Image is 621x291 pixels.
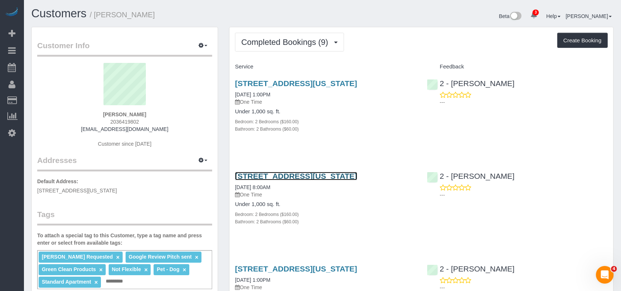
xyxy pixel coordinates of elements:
[235,212,299,217] small: Bedroom: 2 Bedrooms ($160.00)
[509,12,522,21] img: New interface
[129,254,192,260] span: Google Review Pitch sent
[235,109,416,115] h4: Under 1,000 sq. ft.
[4,7,19,18] img: Automaid Logo
[427,265,515,273] a: 2 - [PERSON_NAME]
[37,232,212,246] label: To attach a special tag to this Customer, type a tag name and press enter or select from availabl...
[427,79,515,88] a: 2 - [PERSON_NAME]
[235,98,416,106] p: One Time
[235,172,357,180] a: [STREET_ADDRESS][US_STATE]
[99,267,102,273] a: ×
[527,7,541,24] a: 3
[42,266,96,272] span: Green Clean Products
[611,266,617,272] span: 4
[110,119,139,125] span: 2036419802
[94,279,98,285] a: ×
[235,191,416,198] p: One Time
[241,38,332,47] span: Completed Bookings (9)
[90,11,155,19] small: / [PERSON_NAME]
[37,40,212,57] legend: Customer Info
[157,266,179,272] span: Pet - Dog
[235,64,416,70] h4: Service
[427,172,515,180] a: 2 - [PERSON_NAME]
[235,219,299,224] small: Bathroom: 2 Bathrooms ($60.00)
[235,79,357,88] a: [STREET_ADDRESS][US_STATE]
[81,126,168,132] a: [EMAIL_ADDRESS][DOMAIN_NAME]
[42,254,113,260] span: [PERSON_NAME] Requested
[440,191,608,199] p: ---
[566,13,612,19] a: [PERSON_NAME]
[235,201,416,207] h4: Under 1,000 sq. ft.
[98,141,151,147] span: Customer since [DATE]
[533,10,539,15] span: 3
[116,254,119,260] a: ×
[235,33,344,52] button: Completed Bookings (9)
[596,266,614,284] iframe: Intercom live chat
[235,119,299,124] small: Bedroom: 2 Bedrooms ($160.00)
[235,184,270,190] a: [DATE] 8:00AM
[235,92,270,97] a: [DATE] 1:00PM
[557,33,608,48] button: Create Booking
[112,266,141,272] span: Not Flexible
[144,267,148,273] a: ×
[183,267,186,273] a: ×
[37,209,212,226] legend: Tags
[195,254,198,260] a: ×
[42,279,91,285] span: Standard Apartment
[37,178,78,185] label: Default Address:
[31,7,87,20] a: Customers
[235,265,357,273] a: [STREET_ADDRESS][US_STATE]
[440,99,608,106] p: ---
[499,13,522,19] a: Beta
[235,284,416,291] p: One Time
[235,277,270,283] a: [DATE] 1:00PM
[427,64,608,70] h4: Feedback
[103,111,146,117] strong: [PERSON_NAME]
[235,127,299,132] small: Bathroom: 2 Bathrooms ($60.00)
[37,188,117,194] span: [STREET_ADDRESS][US_STATE]
[546,13,561,19] a: Help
